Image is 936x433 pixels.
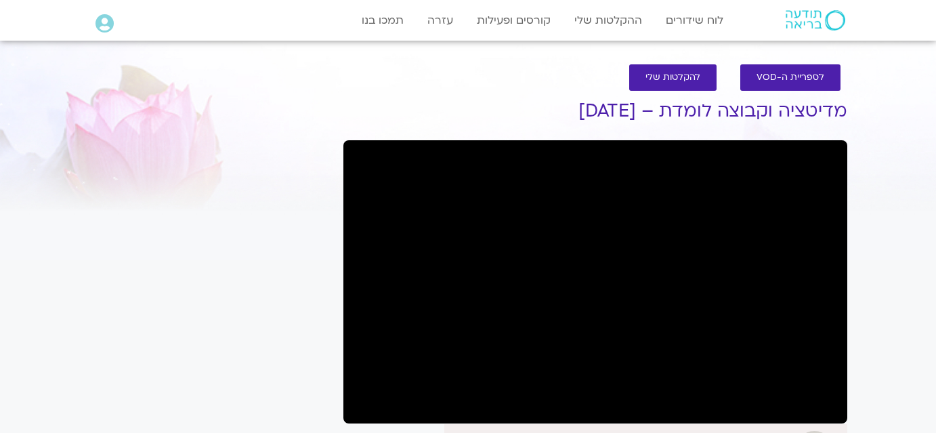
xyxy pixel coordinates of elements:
h1: מדיטציה וקבוצה לומדת – [DATE] [343,101,847,121]
img: תודעה בריאה [786,10,845,30]
span: להקלטות שלי [645,73,700,83]
a: לוח שידורים [659,7,730,33]
a: עזרה [421,7,460,33]
a: לספריית ה-VOD [740,64,841,91]
span: לספריית ה-VOD [757,73,824,83]
a: להקלטות שלי [629,64,717,91]
a: ההקלטות שלי [568,7,649,33]
a: תמכו בנו [355,7,410,33]
a: קורסים ופעילות [470,7,557,33]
